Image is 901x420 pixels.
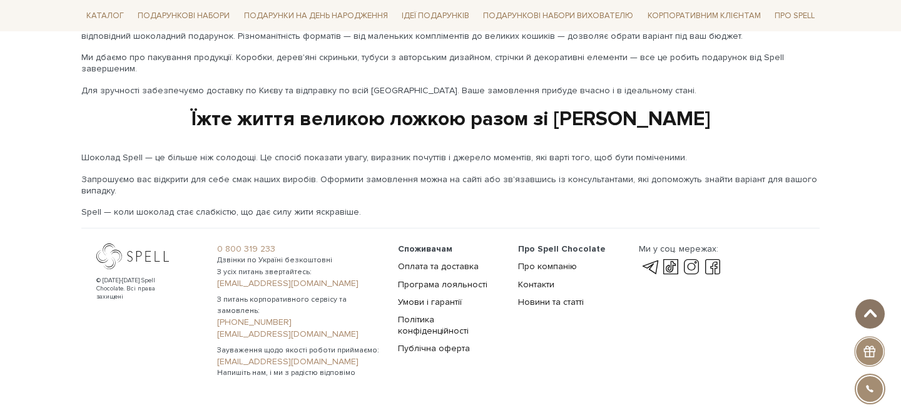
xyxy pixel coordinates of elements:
[217,356,383,367] a: [EMAIL_ADDRESS][DOMAIN_NAME]
[217,317,383,328] a: [PHONE_NUMBER]
[217,267,383,278] span: З усіх питань звертайтесь:
[398,343,470,354] a: Публічна оферта
[81,106,820,133] div: Їжте життя великою ложкою разом зі [PERSON_NAME]
[81,174,820,197] p: Запрошуємо вас відкрити для себе смак наших виробів. Оформити замовлення можна на сайті або зв'яз...
[397,6,474,26] a: Ідеї подарунків
[217,345,383,356] span: Зауваження щодо якості роботи приймаємо:
[81,52,820,74] p: Ми дбаємо про пакування продукції. Коробки, дерев'яні скриньки, тубуси з авторським дизайном, стр...
[398,261,479,272] a: Оплата та доставка
[81,85,820,96] p: Для зручності забезпечуємо доставку по Києву та відправку по всій [GEOGRAPHIC_DATA]. Ваше замовле...
[518,261,577,272] a: Про компанію
[217,255,383,266] span: Дзвінки по Україні безкоштовні
[217,243,383,255] a: 0 800 319 233
[660,260,681,275] a: tik-tok
[217,329,383,340] a: [EMAIL_ADDRESS][DOMAIN_NAME]
[518,297,584,307] a: Новини та статті
[518,243,606,254] span: Про Spell Chocolate
[81,207,820,218] p: Spell — коли шоколад стає слабкістю, що дає силу жити яскравіше.
[81,152,820,163] p: Шоколад Spell — це більше ніж солодощі. Це спосіб показати увагу, виразник почуттів і джерело мом...
[681,260,703,275] a: instagram
[217,278,383,289] a: [EMAIL_ADDRESS][DOMAIN_NAME]
[81,6,129,26] a: Каталог
[239,6,393,26] a: Подарунки на День народження
[639,243,723,255] div: Ми у соц. мережах:
[398,314,469,336] a: Політика конфіденційності
[133,6,235,26] a: Подарункові набори
[639,260,660,275] a: telegram
[217,294,383,317] span: З питань корпоративного сервісу та замовлень:
[643,5,766,26] a: Корпоративним клієнтам
[398,243,452,254] span: Споживачам
[478,5,638,26] a: Подарункові набори вихователю
[770,6,820,26] a: Про Spell
[398,297,462,307] a: Умови і гарантії
[217,367,383,379] span: Напишіть нам, і ми з радістю відповімо
[702,260,723,275] a: facebook
[96,277,181,301] div: © [DATE]-[DATE] Spell Chocolate. Всі права захищені
[398,279,487,290] a: Програма лояльності
[518,279,554,290] a: Контакти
